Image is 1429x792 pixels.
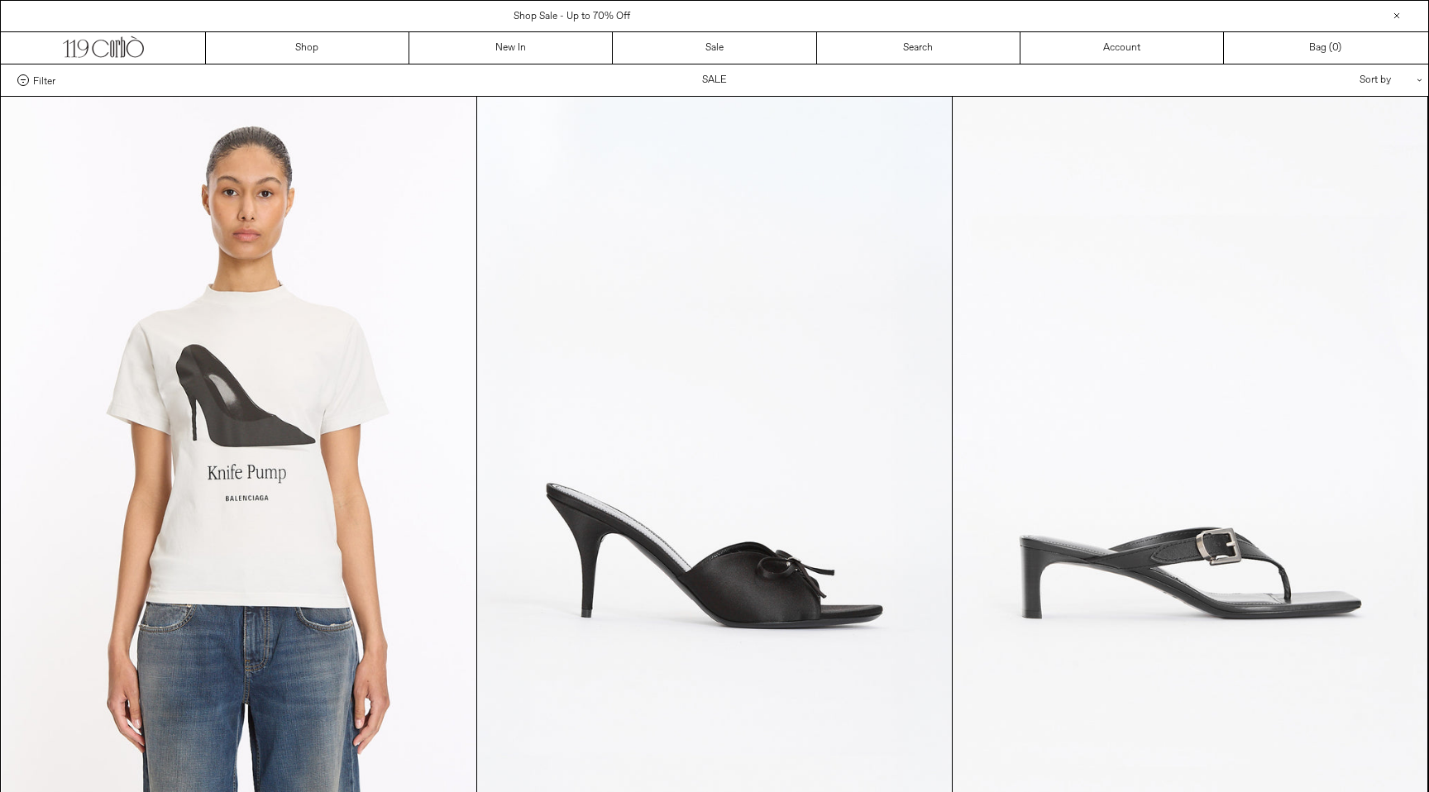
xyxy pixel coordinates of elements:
a: Sale [613,32,816,64]
a: Search [817,32,1020,64]
a: Account [1020,32,1224,64]
span: 0 [1332,41,1338,55]
span: Filter [33,74,55,86]
div: Sort by [1263,64,1412,96]
a: Shop [206,32,409,64]
a: Bag () [1224,32,1427,64]
a: Shop Sale - Up to 70% Off [514,10,630,23]
span: ) [1332,41,1341,55]
a: New In [409,32,613,64]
